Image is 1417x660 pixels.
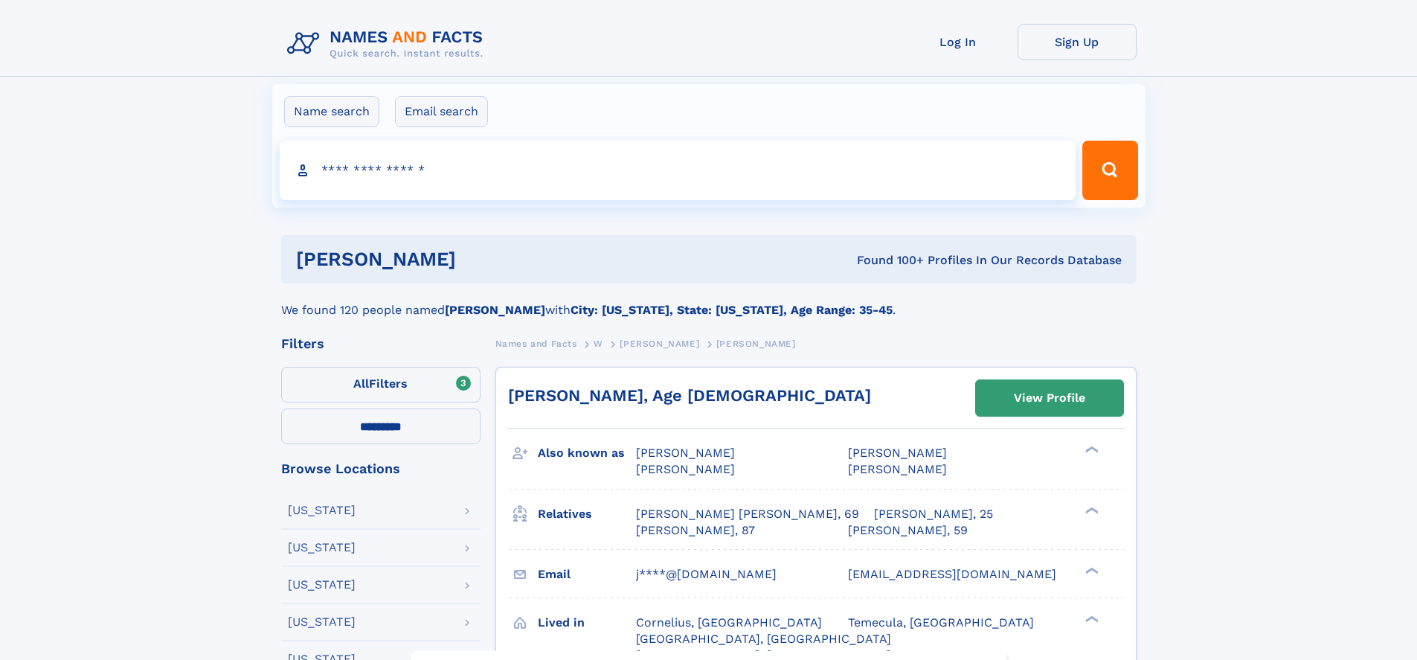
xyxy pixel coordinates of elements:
[495,334,577,353] a: Names and Facts
[538,610,636,635] h3: Lived in
[1082,141,1137,200] button: Search Button
[976,380,1123,416] a: View Profile
[636,615,822,629] span: Cornelius, [GEOGRAPHIC_DATA]
[538,502,636,527] h3: Relatives
[508,386,871,405] a: [PERSON_NAME], Age [DEMOGRAPHIC_DATA]
[848,462,947,476] span: [PERSON_NAME]
[281,24,495,64] img: Logo Names and Facts
[620,334,699,353] a: [PERSON_NAME]
[571,303,893,317] b: City: [US_STATE], State: [US_STATE], Age Range: 35-45
[538,562,636,587] h3: Email
[1082,445,1099,455] div: ❯
[280,141,1076,200] input: search input
[636,506,859,522] a: [PERSON_NAME] [PERSON_NAME], 69
[1014,381,1085,415] div: View Profile
[636,462,735,476] span: [PERSON_NAME]
[288,616,356,628] div: [US_STATE]
[296,250,657,269] h1: [PERSON_NAME]
[848,446,947,460] span: [PERSON_NAME]
[848,522,968,539] a: [PERSON_NAME], 59
[656,252,1122,269] div: Found 100+ Profiles In Our Records Database
[538,440,636,466] h3: Also known as
[284,96,379,127] label: Name search
[288,542,356,554] div: [US_STATE]
[1082,614,1099,624] div: ❯
[281,337,481,350] div: Filters
[899,24,1018,60] a: Log In
[353,377,369,391] span: All
[288,504,356,516] div: [US_STATE]
[395,96,488,127] label: Email search
[594,339,603,349] span: W
[281,283,1137,319] div: We found 120 people named with .
[1018,24,1137,60] a: Sign Up
[636,446,735,460] span: [PERSON_NAME]
[1082,566,1099,575] div: ❯
[716,339,796,349] span: [PERSON_NAME]
[1082,505,1099,515] div: ❯
[281,367,481,403] label: Filters
[620,339,699,349] span: [PERSON_NAME]
[445,303,545,317] b: [PERSON_NAME]
[848,567,1056,581] span: [EMAIL_ADDRESS][DOMAIN_NAME]
[288,579,356,591] div: [US_STATE]
[281,462,481,475] div: Browse Locations
[594,334,603,353] a: W
[874,506,993,522] a: [PERSON_NAME], 25
[848,615,1034,629] span: Temecula, [GEOGRAPHIC_DATA]
[636,632,891,646] span: [GEOGRAPHIC_DATA], [GEOGRAPHIC_DATA]
[636,522,755,539] a: [PERSON_NAME], 87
